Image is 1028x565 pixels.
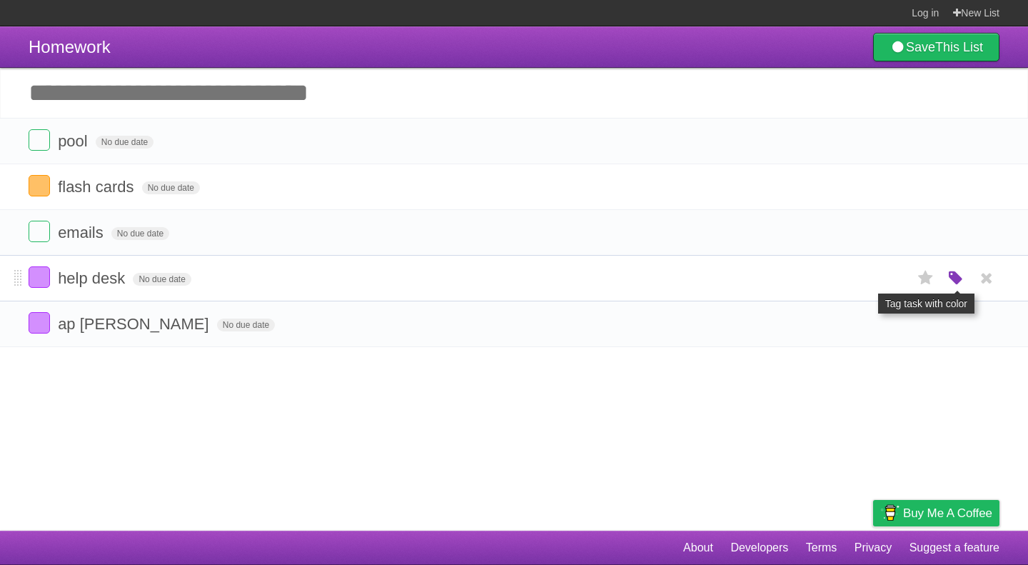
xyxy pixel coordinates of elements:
span: No due date [133,273,191,286]
label: Done [29,221,50,242]
a: Buy me a coffee [873,500,999,526]
span: No due date [217,319,275,331]
span: ap [PERSON_NAME] [58,315,213,333]
img: Buy me a coffee [880,501,899,525]
a: About [683,534,713,561]
span: flash cards [58,178,137,196]
span: help desk [58,269,128,287]
label: Done [29,129,50,151]
a: Developers [730,534,788,561]
span: emails [58,224,107,241]
span: No due date [142,181,200,194]
label: Done [29,175,50,196]
a: Terms [806,534,837,561]
label: Star task [912,266,939,290]
span: Buy me a coffee [903,501,992,526]
a: SaveThis List [873,33,999,61]
span: No due date [111,227,169,240]
b: This List [935,40,983,54]
a: Suggest a feature [909,534,999,561]
span: No due date [96,136,153,149]
label: Done [29,312,50,334]
a: Privacy [855,534,892,561]
span: pool [58,132,91,150]
span: Homework [29,37,111,56]
label: Done [29,266,50,288]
